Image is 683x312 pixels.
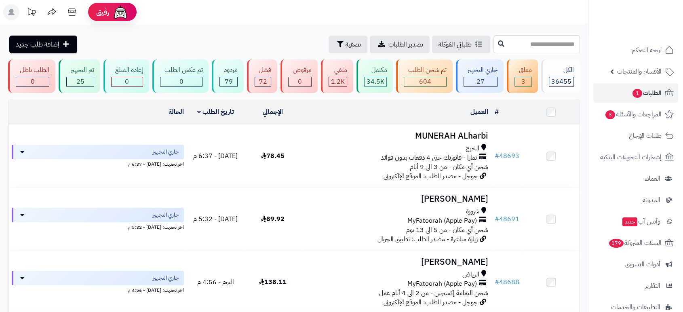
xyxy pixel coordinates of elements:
[304,131,488,141] h3: MUNERAH ALharbi
[210,59,245,93] a: مردود 79
[365,77,386,86] div: 34479
[355,59,394,93] a: مكتمل 34.5K
[379,288,488,298] span: شحن اليمامة إكسبرس - من 2 الى 4 أيام عمل
[245,59,279,93] a: فشل 72
[197,107,234,117] a: تاريخ الطلب
[464,65,497,75] div: جاري التجهيز
[593,190,678,210] a: المدونة
[125,77,129,86] span: 0
[514,65,531,75] div: معلق
[255,77,271,86] div: 72
[551,77,571,86] span: 36455
[404,77,446,86] div: 604
[432,36,490,53] a: طلباتي المُوكلة
[593,126,678,145] a: طلبات الإرجاع
[329,36,367,53] button: تصفية
[153,274,179,282] span: جاري التجهيز
[410,162,488,172] span: شحن أي مكان - من 3 الى 9 أيام
[629,130,662,141] span: طلبات الإرجاع
[549,65,574,75] div: الكل
[454,59,505,93] a: جاري التجهيز 27
[12,285,184,294] div: اخر تحديث: [DATE] - 4:56 م
[220,77,237,86] div: 79
[193,151,238,161] span: [DATE] - 6:37 م
[622,217,637,226] span: جديد
[289,77,311,86] div: 0
[645,280,660,291] span: التقارير
[329,77,347,86] div: 1166
[261,151,285,161] span: 78.45
[495,277,499,287] span: #
[346,40,361,49] span: تصفية
[111,65,143,75] div: إعادة المبلغ
[31,77,35,86] span: 0
[153,148,179,156] span: جاري التجهيز
[593,83,678,103] a: الطلبات1
[259,277,287,287] span: 138.11
[628,16,675,33] img: logo-2.png
[259,77,267,86] span: 72
[515,77,531,86] div: 3
[179,77,183,86] span: 0
[288,65,311,75] div: مرفوض
[9,36,77,53] a: إضافة طلب جديد
[219,65,237,75] div: مردود
[540,59,582,93] a: الكل36455
[407,279,477,289] span: MyFatoorah (Apple Pay)
[12,159,184,168] div: اخر تحديث: [DATE] - 6:37 م
[406,225,488,235] span: شحن أي مكان - من 5 الى 13 يوم
[153,211,179,219] span: جاري التجهيز
[407,216,477,226] span: MyFatoorah (Apple Pay)
[263,107,283,117] a: الإجمالي
[66,65,94,75] div: تم التجهيز
[329,65,347,75] div: ملغي
[67,77,93,86] div: 25
[76,77,84,86] span: 25
[279,59,319,93] a: مرفوض 0
[394,59,454,93] a: تم شحن الطلب 604
[261,214,285,224] span: 89.92
[169,107,184,117] a: الحالة
[625,259,660,270] span: أدوات التسويق
[495,107,499,117] a: #
[643,194,660,206] span: المدونة
[16,77,49,86] div: 0
[632,87,662,99] span: الطلبات
[197,277,234,287] span: اليوم - 4:56 م
[464,77,497,86] div: 27
[495,214,499,224] span: #
[331,77,345,86] span: 1.2K
[96,7,109,17] span: رفيق
[593,255,678,274] a: أدوات التسويق
[112,4,129,20] img: ai-face.png
[505,59,539,93] a: معلق 3
[466,144,479,153] span: الخرج
[12,222,184,231] div: اخر تحديث: [DATE] - 5:32 م
[304,257,488,267] h3: [PERSON_NAME]
[419,77,431,86] span: 604
[466,207,479,216] span: شرورة
[521,77,525,86] span: 3
[21,4,42,22] a: تحديثات المنصة
[438,40,472,49] span: طلباتي المُوكلة
[16,40,59,49] span: إضافة طلب جديد
[304,194,488,204] h3: [PERSON_NAME]
[16,65,49,75] div: الطلب باطل
[605,109,662,120] span: المراجعات والأسئلة
[495,151,519,161] a: #48693
[381,153,477,162] span: تمارا - فاتورتك حتى 4 دفعات بدون فوائد
[495,277,519,287] a: #48688
[225,77,233,86] span: 79
[593,212,678,231] a: وآتس آبجديد
[593,148,678,167] a: إشعارات التحويلات البنكية
[367,77,384,86] span: 34.5K
[593,233,678,253] a: السلات المتروكة179
[622,216,660,227] span: وآتس آب
[404,65,446,75] div: تم شحن الطلب
[617,66,662,77] span: الأقسام والمنتجات
[388,40,423,49] span: تصدير الطلبات
[593,276,678,295] a: التقارير
[476,77,485,86] span: 27
[593,40,678,60] a: لوحة التحكم
[593,169,678,188] a: العملاء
